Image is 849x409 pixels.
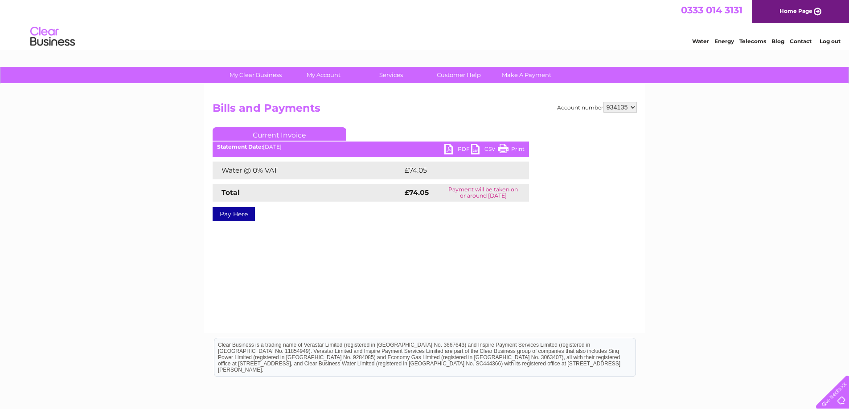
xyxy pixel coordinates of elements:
div: Clear Business is a trading name of Verastar Limited (registered in [GEOGRAPHIC_DATA] No. 3667643... [214,5,636,43]
h2: Bills and Payments [213,102,637,119]
a: My Clear Business [219,67,292,83]
b: Statement Date: [217,143,263,150]
a: Telecoms [739,38,766,45]
a: Blog [771,38,784,45]
a: Services [354,67,428,83]
a: My Account [287,67,360,83]
a: Energy [714,38,734,45]
td: Payment will be taken on or around [DATE] [438,184,529,202]
a: Log out [820,38,841,45]
a: Print [498,144,525,157]
strong: £74.05 [405,188,429,197]
a: Customer Help [422,67,496,83]
div: Account number [557,102,637,113]
a: Pay Here [213,207,255,221]
td: Water @ 0% VAT [213,162,402,179]
img: logo.png [30,23,75,50]
div: [DATE] [213,144,529,150]
a: Current Invoice [213,127,346,141]
strong: Total [221,188,240,197]
a: 0333 014 3131 [681,4,742,16]
td: £74.05 [402,162,511,179]
a: Contact [790,38,812,45]
a: PDF [444,144,471,157]
a: Water [692,38,709,45]
a: CSV [471,144,498,157]
a: Make A Payment [490,67,563,83]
